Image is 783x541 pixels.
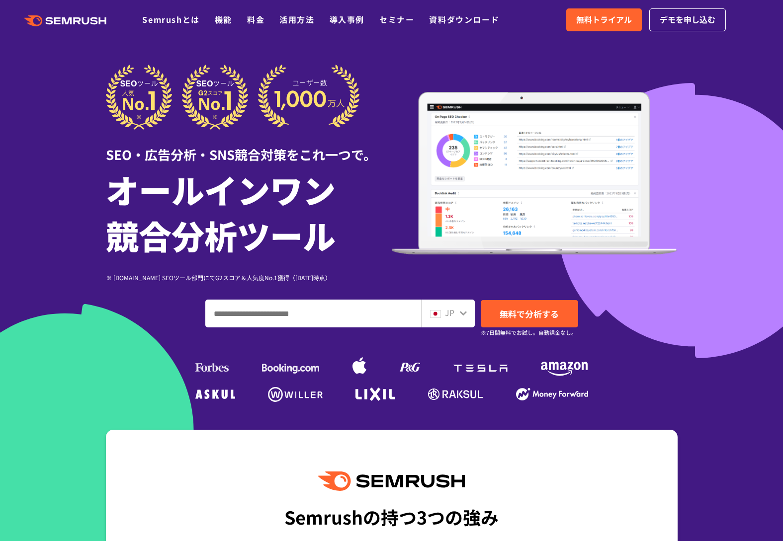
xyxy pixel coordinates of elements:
[318,471,464,491] img: Semrush
[445,307,454,318] span: JP
[481,328,577,337] small: ※7日間無料でお試し。自動課金なし。
[279,13,314,25] a: 活用方法
[106,130,392,164] div: SEO・広告分析・SNS競合対策をこれ一つで。
[284,498,499,535] div: Semrushの持つ3つの強み
[576,13,632,26] span: 無料トライアル
[330,13,364,25] a: 導入事例
[142,13,199,25] a: Semrushとは
[106,166,392,258] h1: オールインワン 競合分析ツール
[215,13,232,25] a: 機能
[247,13,264,25] a: 料金
[649,8,726,31] a: デモを申し込む
[481,300,578,327] a: 無料で分析する
[566,8,642,31] a: 無料トライアル
[206,300,421,327] input: ドメイン、キーワードまたはURLを入力してください
[660,13,715,26] span: デモを申し込む
[106,273,392,282] div: ※ [DOMAIN_NAME] SEOツール部門にてG2スコア＆人気度No.1獲得（[DATE]時点）
[500,308,559,320] span: 無料で分析する
[429,13,499,25] a: 資料ダウンロード
[379,13,414,25] a: セミナー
